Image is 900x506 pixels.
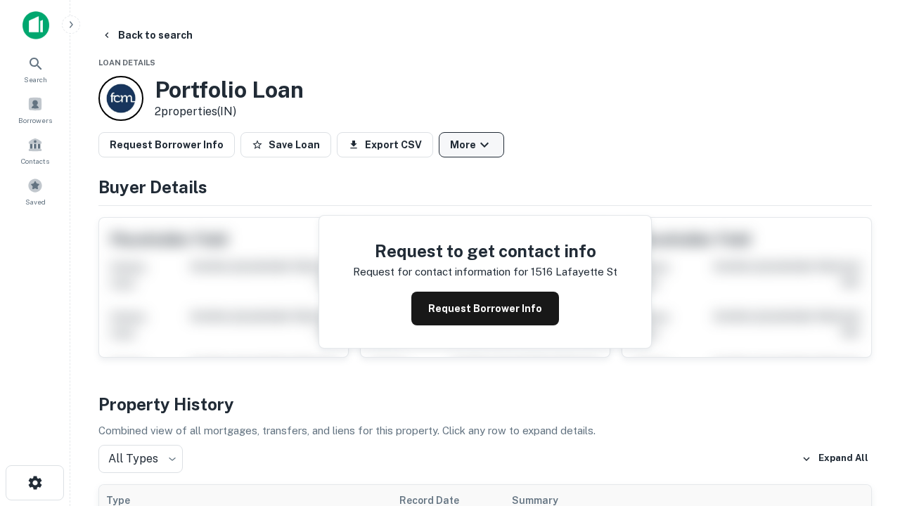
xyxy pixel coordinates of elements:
span: Contacts [21,155,49,167]
span: Borrowers [18,115,52,126]
a: Saved [4,172,66,210]
p: Request for contact information for [353,264,528,280]
div: All Types [98,445,183,473]
p: 2 properties (IN) [155,103,304,120]
p: Combined view of all mortgages, transfers, and liens for this property. Click any row to expand d... [98,422,872,439]
button: More [439,132,504,157]
h4: Request to get contact info [353,238,617,264]
span: Saved [25,196,46,207]
iframe: Chat Widget [830,394,900,461]
h4: Property History [98,391,872,417]
button: Request Borrower Info [98,132,235,157]
button: Save Loan [240,132,331,157]
span: Loan Details [98,58,155,67]
p: 1516 lafayette st [531,264,617,280]
span: Search [24,74,47,85]
button: Request Borrower Info [411,292,559,325]
button: Back to search [96,22,198,48]
button: Export CSV [337,132,433,157]
h4: Buyer Details [98,174,872,200]
img: capitalize-icon.png [22,11,49,39]
a: Borrowers [4,91,66,129]
h3: Portfolio Loan [155,77,304,103]
a: Contacts [4,131,66,169]
button: Expand All [798,448,872,469]
a: Search [4,50,66,88]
